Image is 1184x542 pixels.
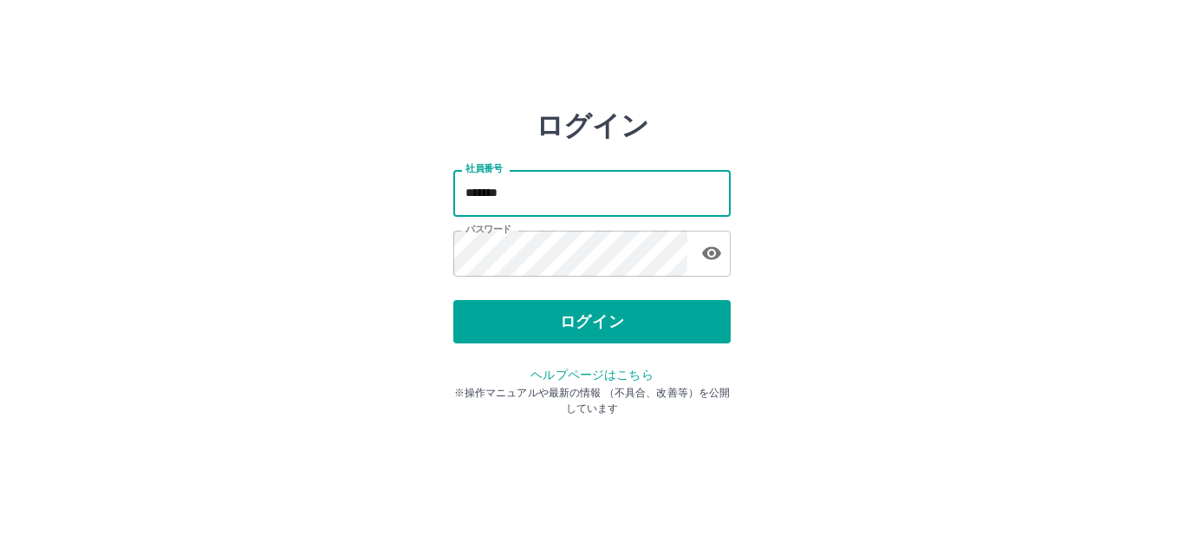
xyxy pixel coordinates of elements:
label: パスワード [465,223,511,236]
button: ログイン [453,300,731,343]
a: ヘルプページはこちら [530,368,653,382]
p: ※操作マニュアルや最新の情報 （不具合、改善等）を公開しています [453,385,731,416]
h2: ログイン [536,109,649,142]
label: 社員番号 [465,162,502,175]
